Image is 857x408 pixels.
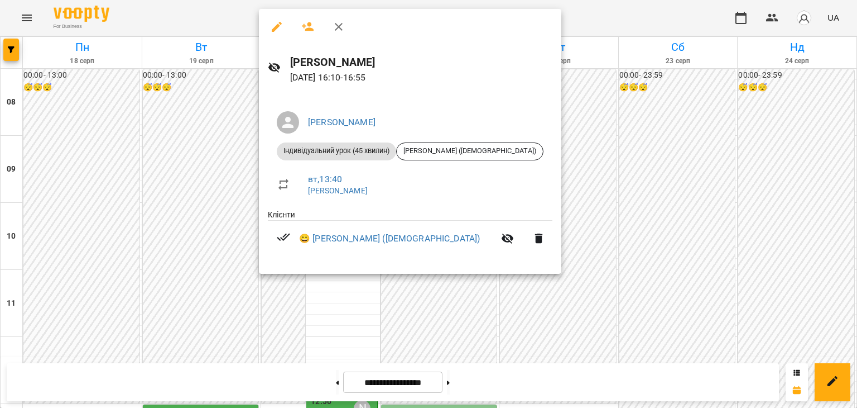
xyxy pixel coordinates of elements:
[308,174,342,184] a: вт , 13:40
[396,143,543,160] div: [PERSON_NAME] ([DEMOGRAPHIC_DATA])
[290,54,552,71] h6: [PERSON_NAME]
[277,230,290,244] svg: Візит сплачено
[308,186,368,195] a: [PERSON_NAME]
[397,146,543,156] span: [PERSON_NAME] ([DEMOGRAPHIC_DATA])
[299,232,480,245] a: 😀 [PERSON_NAME] ([DEMOGRAPHIC_DATA])
[268,209,552,261] ul: Клієнти
[277,146,396,156] span: Індивідуальний урок (45 хвилин)
[308,117,375,127] a: [PERSON_NAME]
[290,71,552,84] p: [DATE] 16:10 - 16:55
